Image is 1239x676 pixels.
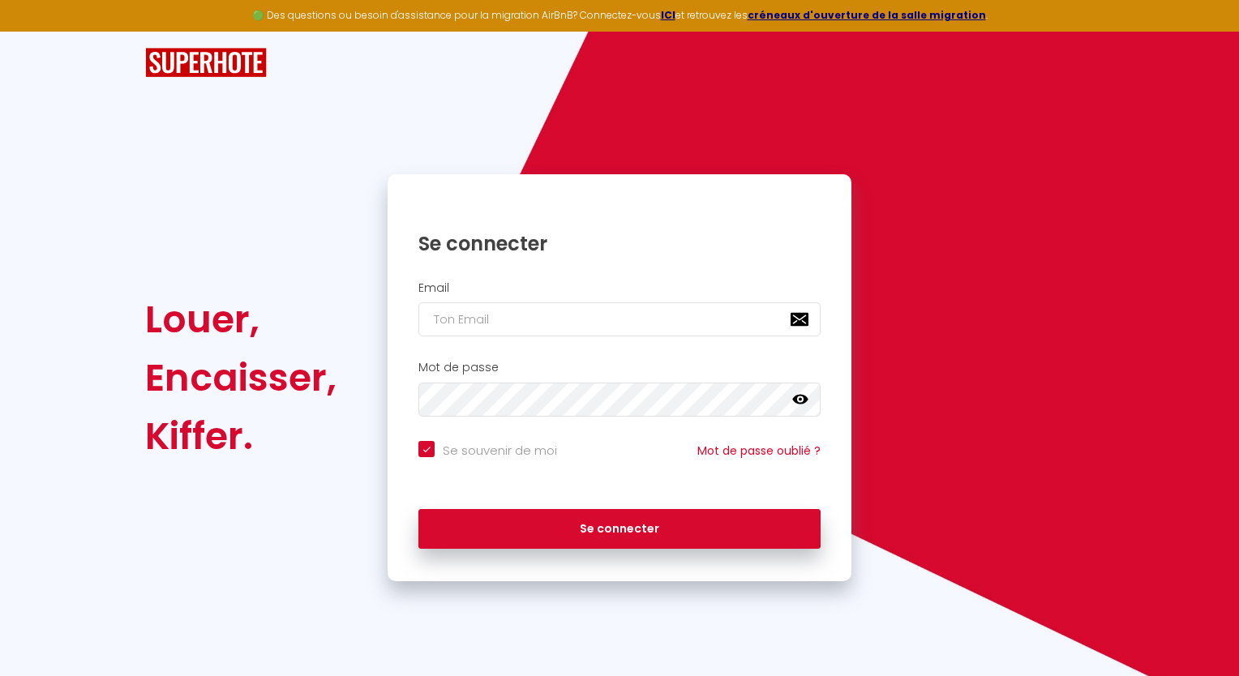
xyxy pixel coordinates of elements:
[145,407,337,465] div: Kiffer.
[418,361,821,374] h2: Mot de passe
[418,231,821,256] h1: Se connecter
[418,281,821,295] h2: Email
[418,302,821,336] input: Ton Email
[661,8,675,22] a: ICI
[145,290,337,349] div: Louer,
[145,48,267,78] img: SuperHote logo
[145,349,337,407] div: Encaisser,
[697,443,821,459] a: Mot de passe oublié ?
[748,8,986,22] a: créneaux d'ouverture de la salle migration
[418,509,821,550] button: Se connecter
